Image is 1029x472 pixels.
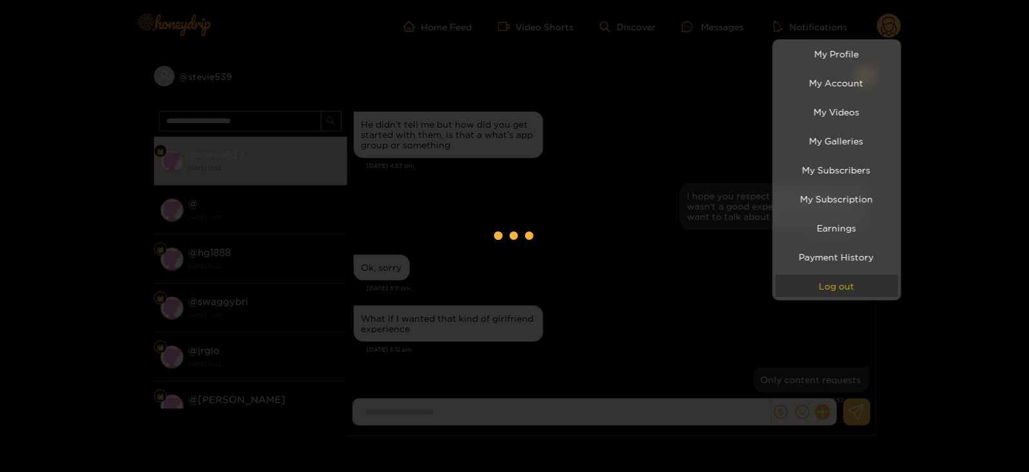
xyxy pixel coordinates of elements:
[776,101,898,123] a: My Videos
[776,246,898,268] a: Payment History
[776,43,898,65] a: My Profile
[776,72,898,94] a: My Account
[776,159,898,181] a: My Subscribers
[776,188,898,210] a: My Subscription
[776,275,898,297] button: Log out
[776,130,898,152] a: My Galleries
[776,217,898,239] a: Earnings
